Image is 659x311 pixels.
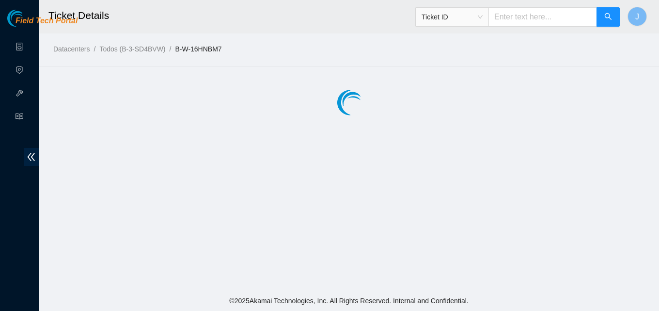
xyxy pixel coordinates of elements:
span: J [635,11,639,23]
button: J [628,7,647,26]
span: Ticket ID [422,10,483,24]
footer: © 2025 Akamai Technologies, Inc. All Rights Reserved. Internal and Confidential. [39,291,659,311]
button: search [596,7,620,27]
span: search [604,13,612,22]
span: double-left [24,148,39,166]
a: Akamai TechnologiesField Tech Portal [7,17,78,30]
span: / [94,45,95,53]
a: Datacenters [53,45,90,53]
a: B-W-16HNBM7 [175,45,221,53]
span: Field Tech Portal [16,16,78,26]
span: read [16,108,23,128]
input: Enter text here... [488,7,597,27]
span: / [170,45,172,53]
img: Akamai Technologies [7,10,49,27]
a: Todos (B-3-SD4BVW) [99,45,165,53]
